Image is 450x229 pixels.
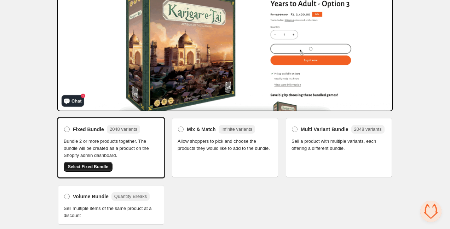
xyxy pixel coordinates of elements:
span: Sell a product with multiple variants, each offering a different bundle. [292,138,386,152]
span: Mix & Match [187,126,216,133]
span: Fixed Bundle [73,126,104,133]
span: Allow shoppers to pick and choose the products they would like to add to the bundle. [178,138,272,152]
div: Open chat [420,201,442,222]
span: Multi Variant Bundle [301,126,348,133]
span: Sell multiple items of the same product at a discount [64,205,158,219]
span: Select Fixed Bundle [68,164,108,170]
span: Bundle 2 or more products together. The bundle will be created as a product on the Shopify admin ... [64,138,158,159]
span: 2048 variants [110,127,137,132]
span: 2048 variants [354,127,382,132]
span: Quantity Breaks [114,194,147,199]
button: Select Fixed Bundle [64,162,112,172]
span: Infinite variants [221,127,252,132]
span: Volume Bundle [73,193,109,200]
